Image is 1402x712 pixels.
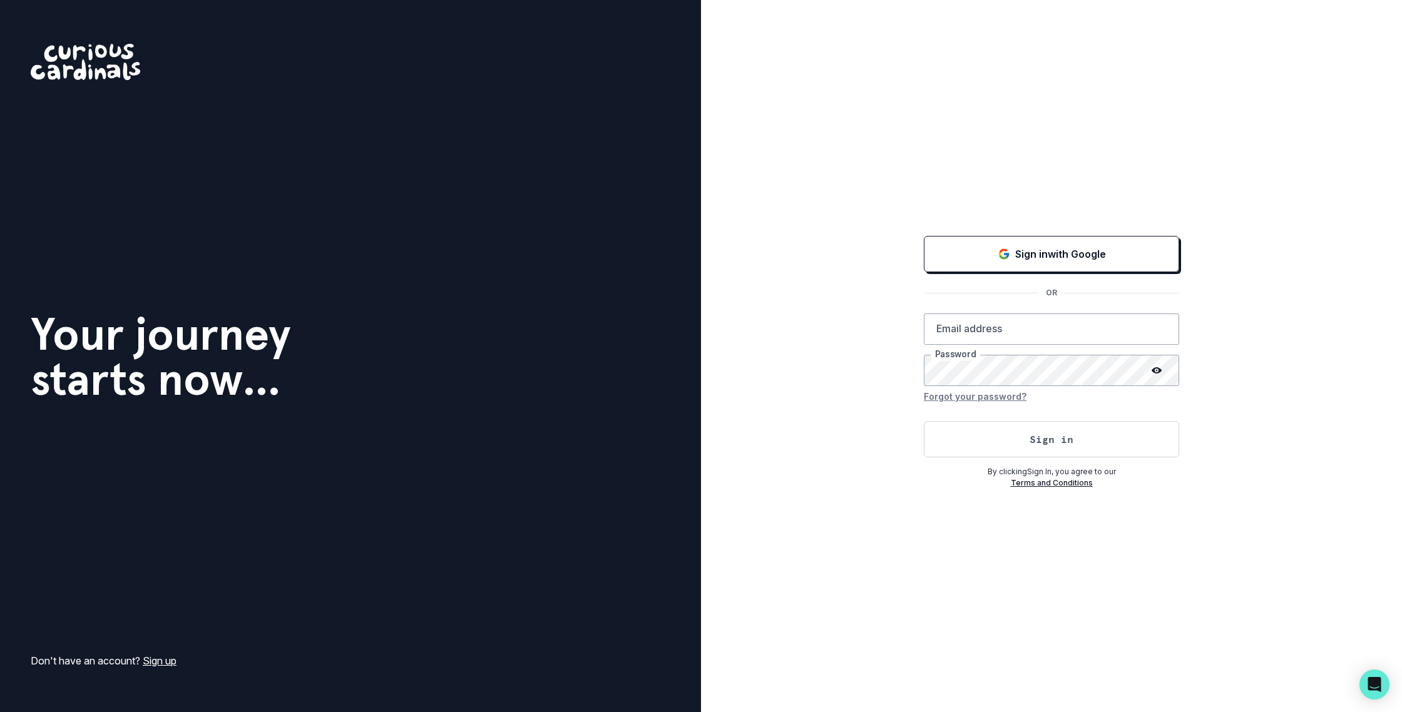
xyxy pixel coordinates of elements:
[924,236,1179,272] button: Sign in with Google (GSuite)
[1015,247,1106,262] p: Sign in with Google
[31,653,177,668] p: Don't have an account?
[31,44,140,80] img: Curious Cardinals Logo
[1359,669,1389,699] div: Open Intercom Messenger
[1038,287,1065,298] p: OR
[31,312,291,402] h1: Your journey starts now...
[143,654,177,667] a: Sign up
[924,421,1179,457] button: Sign in
[924,466,1179,477] p: By clicking Sign In , you agree to our
[1011,478,1093,487] a: Terms and Conditions
[924,386,1026,406] button: Forgot your password?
